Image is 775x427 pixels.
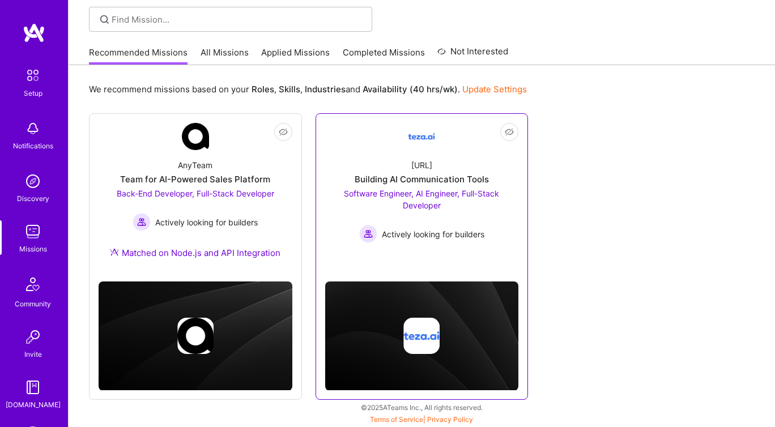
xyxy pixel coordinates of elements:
[370,415,423,424] a: Terms of Service
[13,140,53,152] div: Notifications
[15,298,51,310] div: Community
[21,63,45,87] img: setup
[22,220,44,243] img: teamwork
[22,376,44,399] img: guide book
[201,46,249,65] a: All Missions
[370,415,473,424] span: |
[19,271,46,298] img: Community
[17,193,49,204] div: Discovery
[22,117,44,140] img: bell
[343,46,425,65] a: Completed Missions
[22,326,44,348] img: Invite
[23,23,45,43] img: logo
[24,348,42,360] div: Invite
[19,243,47,255] div: Missions
[427,415,473,424] a: Privacy Policy
[24,87,42,99] div: Setup
[22,170,44,193] img: discovery
[437,45,508,65] a: Not Interested
[68,393,775,421] div: © 2025 ATeams Inc., All rights reserved.
[89,46,188,65] a: Recommended Missions
[6,399,61,411] div: [DOMAIN_NAME]
[261,46,330,65] a: Applied Missions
